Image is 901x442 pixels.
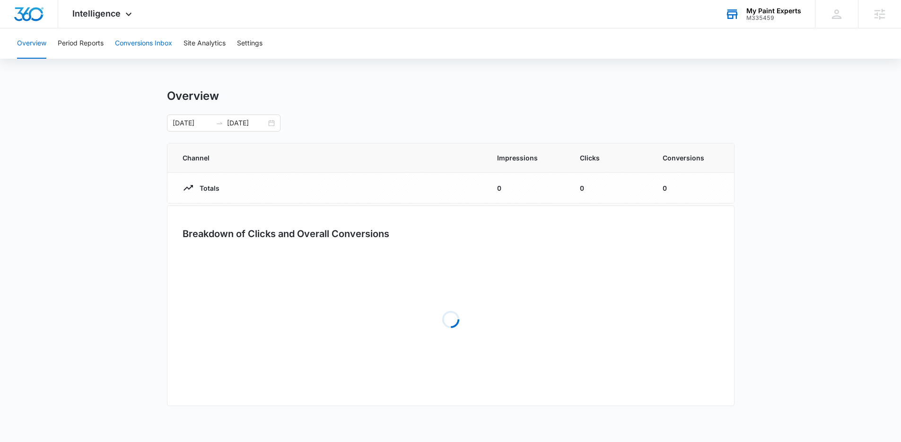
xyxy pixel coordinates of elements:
td: 0 [651,173,734,203]
div: account name [746,7,801,15]
p: Totals [194,183,219,193]
span: Intelligence [72,9,121,18]
button: Conversions Inbox [115,28,172,59]
span: to [216,119,223,127]
td: 0 [569,173,651,203]
button: Site Analytics [184,28,226,59]
span: Conversions [663,153,719,163]
button: Period Reports [58,28,104,59]
button: Settings [237,28,262,59]
input: Start date [173,118,212,128]
h1: Overview [167,89,219,103]
div: account id [746,15,801,21]
td: 0 [486,173,569,203]
span: Impressions [497,153,557,163]
span: swap-right [216,119,223,127]
input: End date [227,118,266,128]
button: Overview [17,28,46,59]
span: Clicks [580,153,640,163]
h3: Breakdown of Clicks and Overall Conversions [183,227,389,241]
span: Channel [183,153,474,163]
